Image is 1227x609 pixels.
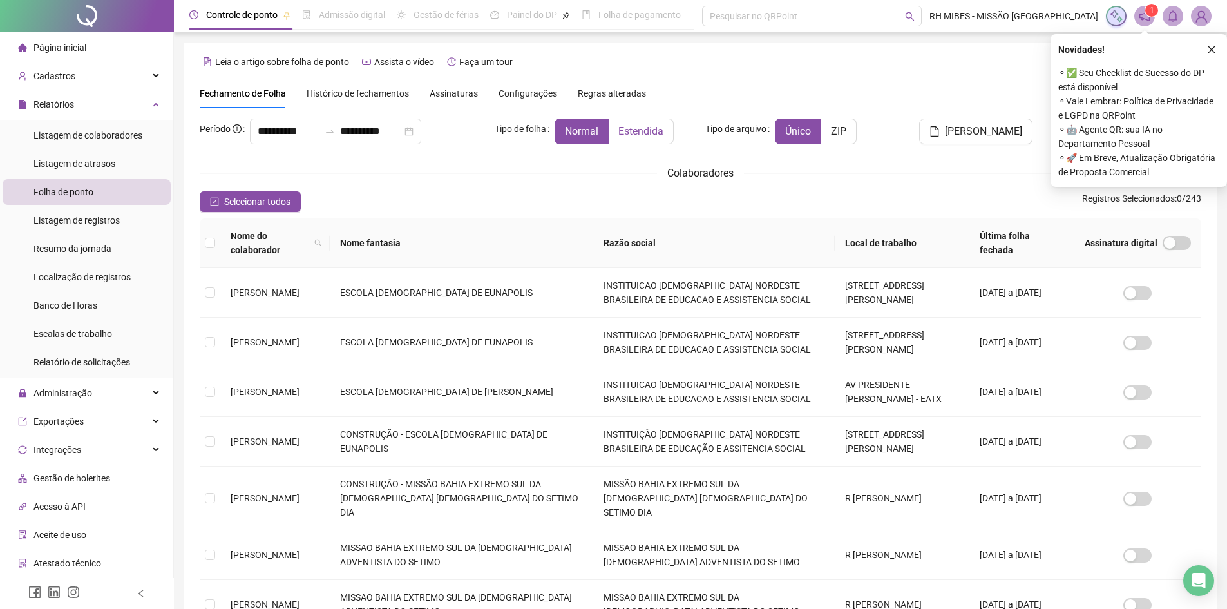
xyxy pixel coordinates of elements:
span: Página inicial [33,43,86,53]
span: Configurações [499,89,557,98]
span: Acesso à API [33,501,86,512]
span: Banco de Horas [33,300,97,311]
span: ZIP [831,125,846,137]
span: left [137,589,146,598]
span: clock-circle [189,10,198,19]
span: Listagem de colaboradores [33,130,142,140]
span: Assinatura digital [1085,236,1157,250]
span: file [18,100,27,109]
span: Período [200,124,231,134]
span: Normal [565,125,598,137]
span: Gestão de férias [414,10,479,20]
span: Relatórios [33,99,74,110]
span: lock [18,389,27,398]
td: MISSÃO BAHIA EXTREMO SUL DA [DEMOGRAPHIC_DATA] [DEMOGRAPHIC_DATA] DO SETIMO DIA [593,467,835,530]
span: Estendida [618,125,663,137]
span: book [582,10,591,19]
span: Painel do DP [507,10,557,20]
span: [PERSON_NAME] [231,337,300,347]
button: [PERSON_NAME] [919,119,1032,144]
span: info-circle [233,124,242,133]
span: youtube [362,57,371,66]
span: Novidades ! [1058,43,1105,57]
span: search [312,226,325,260]
td: ESCOLA [DEMOGRAPHIC_DATA] DE EUNAPOLIS [330,318,593,367]
img: sparkle-icon.fc2bf0ac1784a2077858766a79e2daf3.svg [1109,9,1123,23]
span: pushpin [283,12,290,19]
th: Última folha fechada [969,218,1074,268]
span: home [18,43,27,52]
span: notification [1139,10,1150,22]
span: [PERSON_NAME] [231,287,300,298]
sup: 1 [1145,4,1158,17]
span: : 0 / 243 [1082,191,1201,212]
span: Escalas de trabalho [33,329,112,339]
td: INSTITUICAO [DEMOGRAPHIC_DATA] NORDESTE BRASILEIRA DE EDUCACAO E ASSISTENCIA SOCIAL [593,268,835,318]
span: to [325,126,335,137]
td: MISSAO BAHIA EXTREMO SUL DA [DEMOGRAPHIC_DATA] ADVENTISTA DO SETIMO [593,530,835,580]
td: CONSTRUÇÃO - ESCOLA [DEMOGRAPHIC_DATA] DE EUNAPOLIS [330,417,593,467]
span: Tipo de folha [495,122,546,136]
span: apartment [18,474,27,483]
th: Local de trabalho [835,218,969,268]
span: swap-right [325,126,335,137]
span: audit [18,530,27,539]
td: R [PERSON_NAME] [835,530,969,580]
th: Nome fantasia [330,218,593,268]
span: Fechamento de Folha [200,88,286,99]
span: close [1207,45,1216,54]
td: [DATE] a [DATE] [969,367,1074,417]
td: R [PERSON_NAME] [835,467,969,530]
span: Relatório de solicitações [33,357,130,367]
span: Nome do colaborador [231,229,309,257]
span: Resumo da jornada [33,244,111,254]
span: Selecionar todos [224,195,290,209]
td: INSTITUICAO [DEMOGRAPHIC_DATA] NORDESTE BRASILEIRA DE EDUCACAO E ASSISTENCIA SOCIAL [593,318,835,367]
td: CONSTRUÇÃO - MISSÃO BAHIA EXTREMO SUL DA [DEMOGRAPHIC_DATA] [DEMOGRAPHIC_DATA] DO SETIMO DIA [330,467,593,530]
span: Aceite de uso [33,530,86,540]
button: Selecionar todos [200,191,301,212]
td: ESCOLA [DEMOGRAPHIC_DATA] DE EUNAPOLIS [330,268,593,318]
span: search [905,12,915,21]
span: bell [1167,10,1179,22]
span: search [314,239,322,247]
span: Assinaturas [430,89,478,98]
span: history [447,57,456,66]
span: Cadastros [33,71,75,81]
span: [PERSON_NAME] [231,387,300,397]
span: dashboard [490,10,499,19]
span: Controle de ponto [206,10,278,20]
span: sync [18,445,27,454]
span: Faça um tour [459,57,513,67]
span: Regras alteradas [578,89,646,98]
td: [DATE] a [DATE] [969,318,1074,367]
td: [STREET_ADDRESS][PERSON_NAME] [835,268,969,318]
span: facebook [28,586,41,599]
span: RH MIBES - MISSÃO [GEOGRAPHIC_DATA] [929,9,1098,23]
td: [DATE] a [DATE] [969,530,1074,580]
span: ⚬ 🤖 Agente QR: sua IA no Departamento Pessoal [1058,122,1219,151]
span: Exportações [33,416,84,427]
span: instagram [67,586,80,599]
span: Listagem de atrasos [33,159,115,169]
span: Leia o artigo sobre folha de ponto [215,57,349,67]
td: [STREET_ADDRESS][PERSON_NAME] [835,318,969,367]
span: export [18,417,27,426]
td: MISSAO BAHIA EXTREMO SUL DA [DEMOGRAPHIC_DATA] ADVENTISTA DO SETIMO [330,530,593,580]
td: INSTITUIÇÃO [DEMOGRAPHIC_DATA] NORDESTE BRASILEIRA DE EDUCAÇÃO E ASSITENCIA SOCIAL [593,417,835,467]
td: ESCOLA [DEMOGRAPHIC_DATA] DE [PERSON_NAME] [330,367,593,417]
th: Razão social [593,218,835,268]
span: Tipo de arquivo [705,122,766,136]
span: Integrações [33,445,81,455]
span: 1 [1150,6,1154,15]
span: linkedin [48,586,61,599]
span: sun [397,10,406,19]
span: Assista o vídeo [374,57,434,67]
span: Administração [33,388,92,398]
span: file-text [203,57,212,66]
span: solution [18,559,27,568]
span: Gestão de holerites [33,473,110,483]
span: Folha de ponto [33,187,93,197]
td: [DATE] a [DATE] [969,417,1074,467]
img: 71697 [1192,6,1211,26]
